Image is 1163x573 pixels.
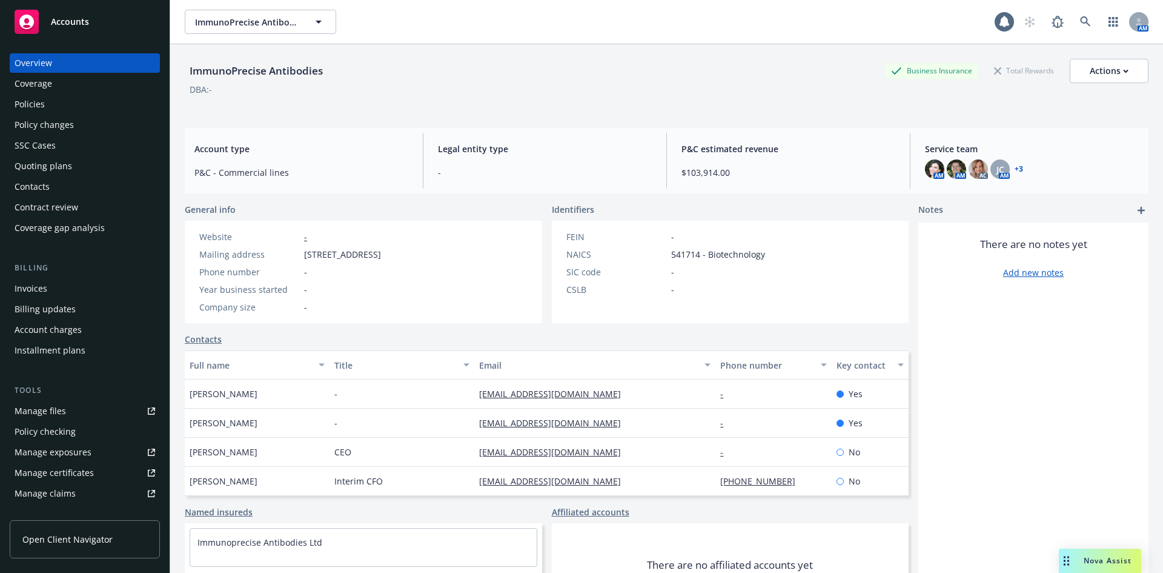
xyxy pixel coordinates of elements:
[988,63,1060,78] div: Total Rewards
[918,203,943,218] span: Notes
[1084,555,1132,566] span: Nova Assist
[996,163,1004,176] span: JC
[10,262,160,274] div: Billing
[15,218,105,238] div: Coverage gap analysis
[334,387,337,400] span: -
[566,230,666,243] div: FEIN
[849,387,863,400] span: Yes
[10,279,160,298] a: Invoices
[566,283,666,296] div: CSLB
[10,300,160,319] a: Billing updates
[185,203,236,216] span: General info
[10,320,160,340] a: Account charges
[199,248,299,261] div: Mailing address
[980,237,1087,252] span: There are no notes yet
[194,166,408,179] span: P&C - Commercial lines
[1015,166,1023,173] a: +3
[849,446,860,458] span: No
[10,504,160,524] a: Manage BORs
[720,417,733,429] a: -
[190,359,311,372] div: Full name
[1070,59,1148,83] button: Actions
[479,388,631,400] a: [EMAIL_ADDRESS][DOMAIN_NAME]
[185,350,330,380] button: Full name
[947,159,966,179] img: photo
[334,417,337,429] span: -
[10,74,160,93] a: Coverage
[1059,549,1074,573] div: Drag to move
[15,422,76,441] div: Policy checking
[304,283,307,296] span: -
[1090,59,1128,82] div: Actions
[190,475,257,488] span: [PERSON_NAME]
[334,359,456,372] div: Title
[15,320,82,340] div: Account charges
[479,417,631,429] a: [EMAIL_ADDRESS][DOMAIN_NAME]
[720,446,733,458] a: -
[715,350,831,380] button: Phone number
[15,401,66,421] div: Manage files
[681,142,895,155] span: P&C estimated revenue
[552,506,629,518] a: Affiliated accounts
[837,359,890,372] div: Key contact
[10,484,160,503] a: Manage claims
[479,446,631,458] a: [EMAIL_ADDRESS][DOMAIN_NAME]
[15,136,56,155] div: SSC Cases
[15,177,50,196] div: Contacts
[885,63,978,78] div: Business Insurance
[10,95,160,114] a: Policies
[15,341,85,360] div: Installment plans
[304,301,307,313] span: -
[15,95,45,114] div: Policies
[647,558,813,572] span: There are no affiliated accounts yet
[185,333,222,346] a: Contacts
[438,166,652,179] span: -
[194,142,408,155] span: Account type
[304,248,381,261] span: [STREET_ADDRESS]
[681,166,895,179] span: $103,914.00
[10,156,160,176] a: Quoting plans
[10,218,160,238] a: Coverage gap analysis
[304,266,307,278] span: -
[10,198,160,217] a: Contract review
[195,16,300,28] span: ImmunoPrecise Antibodies
[849,417,863,429] span: Yes
[671,266,674,278] span: -
[1073,10,1098,34] a: Search
[15,115,74,135] div: Policy changes
[1101,10,1125,34] a: Switch app
[671,248,765,261] span: 541714 - Biotechnology
[1059,549,1141,573] button: Nova Assist
[15,53,52,73] div: Overview
[10,341,160,360] a: Installment plans
[969,159,988,179] img: photo
[474,350,715,380] button: Email
[15,74,52,93] div: Coverage
[197,537,322,548] a: Immunoprecise Antibodies Ltd
[15,156,72,176] div: Quoting plans
[832,350,909,380] button: Key contact
[199,266,299,278] div: Phone number
[925,142,1139,155] span: Service team
[15,279,47,298] div: Invoices
[10,443,160,462] a: Manage exposures
[190,387,257,400] span: [PERSON_NAME]
[479,475,631,487] a: [EMAIL_ADDRESS][DOMAIN_NAME]
[10,422,160,441] a: Policy checking
[479,359,697,372] div: Email
[10,463,160,483] a: Manage certificates
[10,401,160,421] a: Manage files
[438,142,652,155] span: Legal entity type
[15,463,94,483] div: Manage certificates
[190,417,257,429] span: [PERSON_NAME]
[199,230,299,243] div: Website
[671,230,674,243] span: -
[304,231,307,243] a: -
[720,359,813,372] div: Phone number
[334,446,351,458] span: CEO
[22,533,113,546] span: Open Client Navigator
[334,475,383,488] span: Interim CFO
[10,177,160,196] a: Contacts
[849,475,860,488] span: No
